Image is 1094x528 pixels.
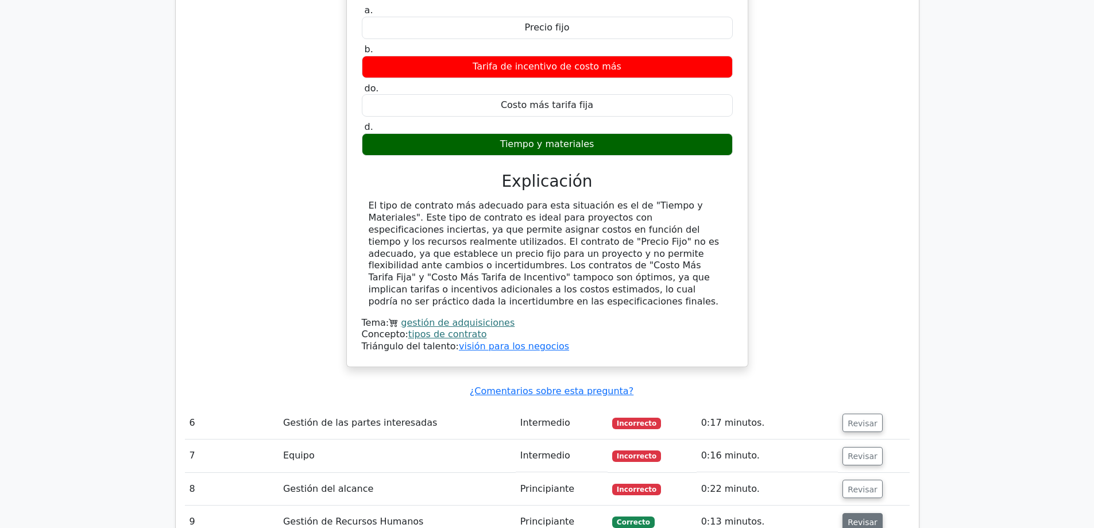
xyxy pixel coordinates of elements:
[520,450,570,461] font: Intermedio
[369,200,720,306] font: El tipo de contrato más adecuado para esta situación es el de "Tiempo y Materiales". Este tipo de...
[520,417,570,428] font: Intermedio
[617,452,656,460] font: Incorrecto
[190,516,195,527] font: 9
[617,518,650,526] font: Correcto
[459,341,569,352] a: visión para los negocios
[283,417,437,428] font: Gestión de las partes interesadas
[842,414,883,432] button: Revisar
[190,450,195,461] font: 7
[470,386,633,396] a: ¿Comentarios sobre esta pregunta?
[362,341,459,352] font: Triángulo del talento:
[283,516,424,527] font: Gestión de Recursos Humanos
[848,484,877,494] font: Revisar
[701,483,760,494] font: 0:22 minuto.
[473,61,621,72] font: Tarifa de incentivo de costo más
[842,447,883,465] button: Revisar
[701,450,760,461] font: 0:16 minuto.
[848,518,877,527] font: Revisar
[501,99,593,110] font: Costo más tarifa fija
[617,485,656,494] font: Incorrecto
[401,317,515,328] a: gestión de adquisiciones
[283,483,373,494] font: Gestión del alcance
[842,480,883,498] button: Revisar
[520,483,574,494] font: Principiante
[408,329,487,340] a: tipos de contrato
[848,418,877,427] font: Revisar
[501,172,592,191] font: Explicación
[525,22,570,33] font: Precio fijo
[190,483,195,494] font: 8
[500,138,594,149] font: Tiempo y materiales
[365,44,373,55] font: b.
[617,419,656,427] font: Incorrecto
[365,121,373,132] font: d.
[365,5,373,16] font: a.
[190,417,195,428] font: 6
[365,83,379,94] font: do.
[283,450,315,461] font: Equipo
[362,317,389,328] font: Tema:
[701,417,765,428] font: 0:17 minutos.
[848,452,877,461] font: Revisar
[520,516,574,527] font: Principiante
[701,516,765,527] font: 0:13 minutos.
[362,329,408,340] font: Concepto:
